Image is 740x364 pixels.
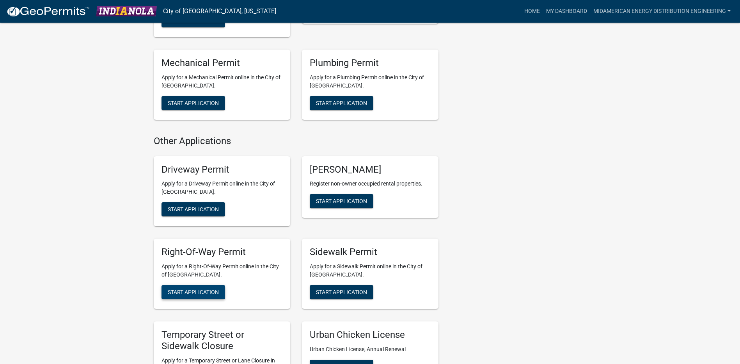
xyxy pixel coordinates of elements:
button: Start Application [161,285,225,299]
button: Start Application [310,96,373,110]
h5: Driveway Permit [161,164,282,175]
span: Start Application [168,206,219,212]
p: Apply for a Sidewalk Permit online in the City of [GEOGRAPHIC_DATA]. [310,262,431,279]
button: Start Application [310,194,373,208]
button: Start Application [161,96,225,110]
a: City of [GEOGRAPHIC_DATA], [US_STATE] [163,5,276,18]
span: Start Application [168,100,219,106]
h5: Urban Chicken License [310,329,431,341]
p: Apply for a Right-Of-Way Permit online in the City of [GEOGRAPHIC_DATA]. [161,262,282,279]
h5: Right-Of-Way Permit [161,246,282,258]
span: Start Application [316,289,367,295]
a: My Dashboard [543,4,590,19]
button: Start Application [310,285,373,299]
p: Register non-owner occupied rental properties. [310,180,431,188]
h5: Temporary Street or Sidewalk Closure [161,329,282,352]
p: Apply for a Plumbing Permit online in the City of [GEOGRAPHIC_DATA]. [310,73,431,90]
h5: Plumbing Permit [310,57,431,69]
button: Start Application [161,202,225,216]
p: Urban Chicken License, Annual Renewal [310,345,431,353]
img: City of Indianola, Iowa [96,6,157,16]
span: Start Application [168,17,219,23]
a: Home [521,4,543,19]
p: Apply for a Mechanical Permit online in the City of [GEOGRAPHIC_DATA]. [161,73,282,90]
span: Start Application [168,289,219,295]
h5: Mechanical Permit [161,57,282,69]
a: MidAmerican Energy Distribution Engineering [590,4,734,19]
span: Start Application [316,100,367,106]
p: Apply for a Driveway Permit online in the City of [GEOGRAPHIC_DATA]. [161,180,282,196]
span: Start Application [316,198,367,204]
h5: [PERSON_NAME] [310,164,431,175]
h4: Other Applications [154,136,438,147]
h5: Sidewalk Permit [310,246,431,258]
